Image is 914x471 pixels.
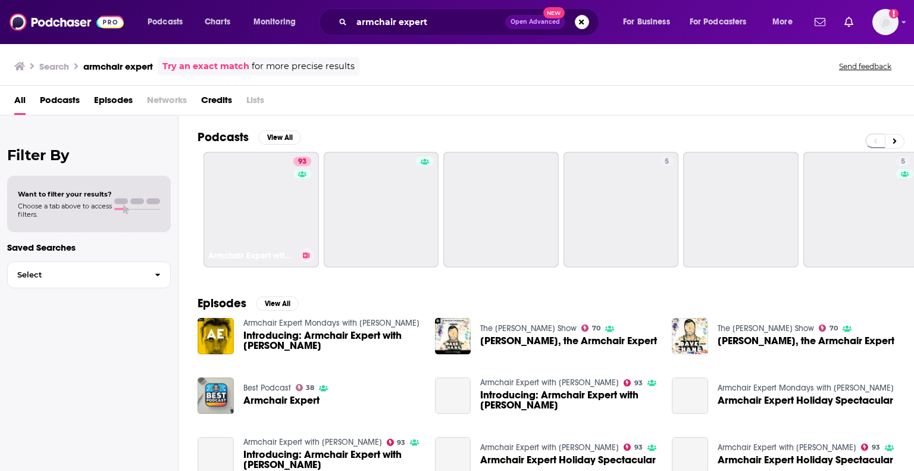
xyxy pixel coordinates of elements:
[718,383,894,393] a: Armchair Expert Mondays with Dax Shepard
[7,146,171,164] h2: Filter By
[810,12,830,32] a: Show notifications dropdown
[624,444,643,451] a: 93
[623,14,670,30] span: For Business
[505,15,565,29] button: Open AdvancedNew
[39,61,69,72] h3: Search
[480,323,577,333] a: The Dave Chang Show
[718,455,893,465] a: Armchair Expert Holiday Spectacular
[624,379,643,386] a: 93
[298,156,306,168] span: 93
[718,336,894,346] a: Dax Shepard, the Armchair Expert
[162,60,249,73] a: Try an exact match
[148,14,183,30] span: Podcasts
[139,13,198,32] button: open menu
[511,19,560,25] span: Open Advanced
[197,13,237,32] a: Charts
[564,152,679,267] a: 5
[306,385,314,391] span: 38
[243,383,291,393] a: Best Podcast
[243,330,421,351] a: Introducing: Armchair Expert with Dax Shepard
[387,439,406,446] a: 93
[243,330,421,351] span: Introducing: Armchair Expert with [PERSON_NAME]
[253,14,296,30] span: Monitoring
[718,336,894,346] span: [PERSON_NAME], the Armchair Expert
[835,61,895,71] button: Send feedback
[352,13,505,32] input: Search podcasts, credits, & more...
[592,326,600,331] span: 70
[480,378,619,388] a: Armchair Expert with Dax Shepard
[330,8,611,36] div: Search podcasts, credits, & more...
[7,242,171,253] p: Saved Searches
[7,261,171,288] button: Select
[198,130,249,145] h2: Podcasts
[205,14,230,30] span: Charts
[615,13,685,32] button: open menu
[480,390,658,410] span: Introducing: Armchair Expert with [PERSON_NAME]
[901,156,905,168] span: 5
[690,14,747,30] span: For Podcasters
[252,60,355,73] span: for more precise results
[18,190,112,198] span: Want to filter your results?
[872,9,899,35] span: Logged in as ei1745
[397,440,405,445] span: 93
[198,378,234,414] img: Armchair Expert
[243,450,421,470] a: Introducing: Armchair Expert with Dax Shepard
[147,91,187,115] span: Networks
[830,326,838,331] span: 70
[243,450,421,470] span: Introducing: Armchair Expert with [PERSON_NAME]
[198,318,234,354] img: Introducing: Armchair Expert with Dax Shepard
[480,455,656,465] a: Armchair Expert Holiday Spectacular
[634,445,643,450] span: 93
[480,442,619,453] a: Armchair Expert with Dax Shepard
[208,251,295,261] h3: Armchair Expert with [PERSON_NAME]
[198,130,301,145] a: PodcastsView All
[40,91,80,115] a: Podcasts
[660,157,674,166] a: 5
[872,445,880,450] span: 93
[861,444,880,451] a: 93
[256,297,299,311] button: View All
[634,380,643,386] span: 93
[543,7,565,18] span: New
[8,271,145,279] span: Select
[665,156,669,168] span: 5
[718,395,893,406] a: Armchair Expert Holiday Spectacular
[258,130,301,145] button: View All
[480,336,657,346] a: Dax Shepard, the Armchair Expert
[246,91,264,115] span: Lists
[718,323,814,333] a: The Dave Chang Show
[480,390,658,410] a: Introducing: Armchair Expert with Dax Shepard
[435,318,471,354] img: Dax Shepard, the Armchair Expert
[889,9,899,18] svg: Add a profile image
[672,378,708,414] a: Armchair Expert Holiday Spectacular
[480,336,657,346] span: [PERSON_NAME], the Armchair Expert
[14,91,26,115] a: All
[243,318,420,328] a: Armchair Expert Mondays with Dax Shepard
[581,325,600,332] a: 70
[896,157,910,166] a: 5
[94,91,133,115] a: Episodes
[296,384,315,391] a: 38
[672,318,708,354] img: Dax Shepard, the Armchair Expert
[243,395,320,406] span: Armchair Expert
[201,91,232,115] a: Credits
[243,437,382,447] a: Armchair Expert with Dax Shepard
[10,11,124,33] a: Podchaser - Follow, Share and Rate Podcasts
[718,442,856,453] a: Armchair Expert with Dax Shepard
[682,13,764,32] button: open menu
[245,13,311,32] button: open menu
[872,9,899,35] img: User Profile
[435,378,471,414] a: Introducing: Armchair Expert with Dax Shepard
[764,13,807,32] button: open menu
[83,61,153,72] h3: armchair expert
[198,296,246,311] h2: Episodes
